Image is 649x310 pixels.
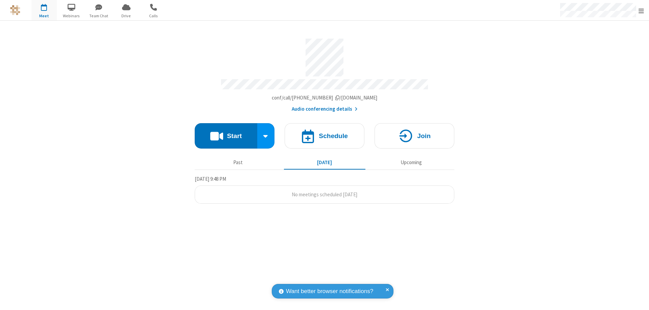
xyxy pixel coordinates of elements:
[319,133,348,139] h4: Schedule
[197,156,279,169] button: Past
[370,156,452,169] button: Upcoming
[285,123,364,149] button: Schedule
[257,123,275,149] div: Start conference options
[59,13,84,19] span: Webinars
[114,13,139,19] span: Drive
[10,5,20,15] img: QA Selenium DO NOT DELETE OR CHANGE
[272,94,378,102] button: Copy my meeting room linkCopy my meeting room link
[272,94,378,101] span: Copy my meeting room link
[284,156,365,169] button: [DATE]
[195,123,257,149] button: Start
[86,13,112,19] span: Team Chat
[375,123,454,149] button: Join
[195,34,454,113] section: Account details
[292,105,358,113] button: Audio conferencing details
[417,133,431,139] h4: Join
[286,287,373,296] span: Want better browser notifications?
[292,191,357,198] span: No meetings scheduled [DATE]
[195,176,226,182] span: [DATE] 9:48 PM
[195,175,454,204] section: Today's Meetings
[31,13,57,19] span: Meet
[141,13,166,19] span: Calls
[227,133,242,139] h4: Start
